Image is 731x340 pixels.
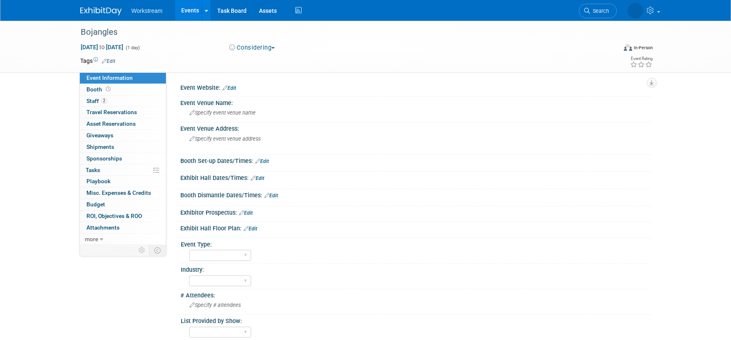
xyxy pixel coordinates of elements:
[180,97,651,107] div: Event Venue Name:
[85,236,98,242] span: more
[98,44,106,50] span: to
[86,167,100,173] span: Tasks
[149,245,166,256] td: Toggle Event Tabs
[80,141,166,153] a: Shipments
[80,107,166,118] a: Travel Reservations
[239,210,253,216] a: Edit
[244,226,257,232] a: Edit
[628,3,643,19] img: Tatia Meghdadi
[80,57,115,65] td: Tags
[181,238,647,249] div: Event Type:
[180,81,651,92] div: Event Website:
[104,86,112,92] span: Booth not reserved yet
[80,7,122,15] img: ExhibitDay
[180,172,651,182] div: Exhibit Hall Dates/Times:
[86,74,133,81] span: Event Information
[255,158,269,164] a: Edit
[568,43,653,55] div: Event Format
[80,118,166,129] a: Asset Reservations
[86,86,112,93] span: Booth
[80,153,166,164] a: Sponsorships
[180,122,651,133] div: Event Venue Address:
[579,4,617,18] a: Search
[86,224,120,231] span: Attachments
[180,206,651,217] div: Exhibitor Prospectus:
[102,58,115,64] a: Edit
[86,155,122,162] span: Sponsorships
[80,130,166,141] a: Giveaways
[180,222,651,233] div: Exhibit Hall Floor Plan:
[251,175,264,181] a: Edit
[223,85,236,91] a: Edit
[189,110,256,116] span: Specify event venue name
[86,144,114,150] span: Shipments
[590,8,609,14] span: Search
[80,176,166,187] a: Playbook
[80,96,166,107] a: Staff2
[180,189,651,200] div: Booth Dismantle Dates/Times:
[226,43,278,52] button: Considering
[80,72,166,84] a: Event Information
[80,165,166,176] a: Tasks
[135,245,149,256] td: Personalize Event Tab Strip
[125,45,140,50] span: (1 day)
[189,302,241,308] span: Specify # attendees
[86,213,142,219] span: ROI, Objectives & ROO
[630,57,652,61] div: Event Rating
[86,178,110,184] span: Playbook
[181,315,647,325] div: List Provided by Show:
[189,136,261,142] span: Specify event venue address
[86,120,136,127] span: Asset Reservations
[181,263,647,274] div: Industry:
[264,193,278,199] a: Edit
[80,84,166,95] a: Booth
[633,45,653,51] div: In-Person
[86,109,137,115] span: Travel Reservations
[132,7,163,14] span: Workstream
[80,187,166,199] a: Misc. Expenses & Credits
[80,222,166,233] a: Attachments
[86,132,113,139] span: Giveaways
[80,211,166,222] a: ROI, Objectives & ROO
[624,44,632,51] img: Format-Inperson.png
[80,43,124,51] span: [DATE] [DATE]
[80,199,166,210] a: Budget
[101,98,107,104] span: 2
[78,25,604,40] div: Bojangles
[86,98,107,104] span: Staff
[86,189,151,196] span: Misc. Expenses & Credits
[80,234,166,245] a: more
[180,289,651,299] div: # Attendees:
[180,155,651,165] div: Booth Set-up Dates/Times:
[86,201,105,208] span: Budget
